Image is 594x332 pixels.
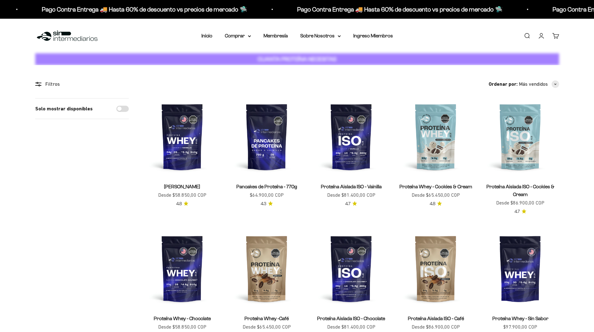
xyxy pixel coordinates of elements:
[317,316,385,321] a: Proteína Aislada ISO - Chocolate
[321,184,382,189] a: Proteína Aislada ISO - Vainilla
[154,316,211,321] a: Proteína Whey - Chocolate
[35,80,129,88] div: Filtros
[486,184,554,197] a: Proteína Aislada ISO - Cookies & Cream
[261,200,273,207] a: 4.34.3 de 5.0 estrellas
[399,184,472,189] a: Proteína Whey - Cookies & Cream
[269,4,475,14] p: Pago Contra Entrega 🚚 Hasta 60% de descuento vs precios de mercado 🛸
[519,80,559,88] button: Más vendidos
[250,191,284,199] sale-price: $64.900,00 COP
[519,80,548,88] span: Más vendidos
[201,33,212,38] a: Inicio
[236,184,297,189] a: Pancakes de Proteína - 770g
[345,200,357,207] a: 4.74.7 de 5.0 estrellas
[430,200,442,207] a: 4.84.8 de 5.0 estrellas
[164,184,200,189] a: [PERSON_NAME]
[353,33,393,38] a: Ingreso Miembros
[14,4,219,14] p: Pago Contra Entrega 🚚 Hasta 60% de descuento vs precios de mercado 🛸
[514,208,520,215] span: 4.7
[408,316,464,321] a: Proteína Aislada ISO - Café
[158,323,206,331] sale-price: Desde $58.850,00 COP
[158,191,206,199] sale-price: Desde $58.850,00 COP
[300,32,341,40] summary: Sobre Nosotros
[263,33,288,38] a: Membresía
[176,200,182,207] span: 4.8
[176,200,188,207] a: 4.84.8 de 5.0 estrellas
[327,323,375,331] sale-price: Desde $81.400,00 COP
[345,200,350,207] span: 4.7
[496,199,544,207] sale-price: Desde $86.900,00 COP
[261,200,266,207] span: 4.3
[243,323,291,331] sale-price: Desde $65.450,00 COP
[412,191,460,199] sale-price: Desde $65.450,00 COP
[244,316,289,321] a: Proteína Whey -Café
[35,105,93,113] label: Solo mostrar disponibles
[492,316,548,321] a: Proteína Whey - Sin Sabor
[258,56,336,62] strong: CUANTA PROTEÍNA NECESITAS
[514,208,526,215] a: 4.74.7 de 5.0 estrellas
[430,200,435,207] span: 4.8
[489,80,518,88] span: Ordenar por:
[225,32,251,40] summary: Comprar
[327,191,375,199] sale-price: Desde $81.400,00 COP
[503,323,537,331] sale-price: $97.900,00 COP
[412,323,460,331] sale-price: Desde $86.900,00 COP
